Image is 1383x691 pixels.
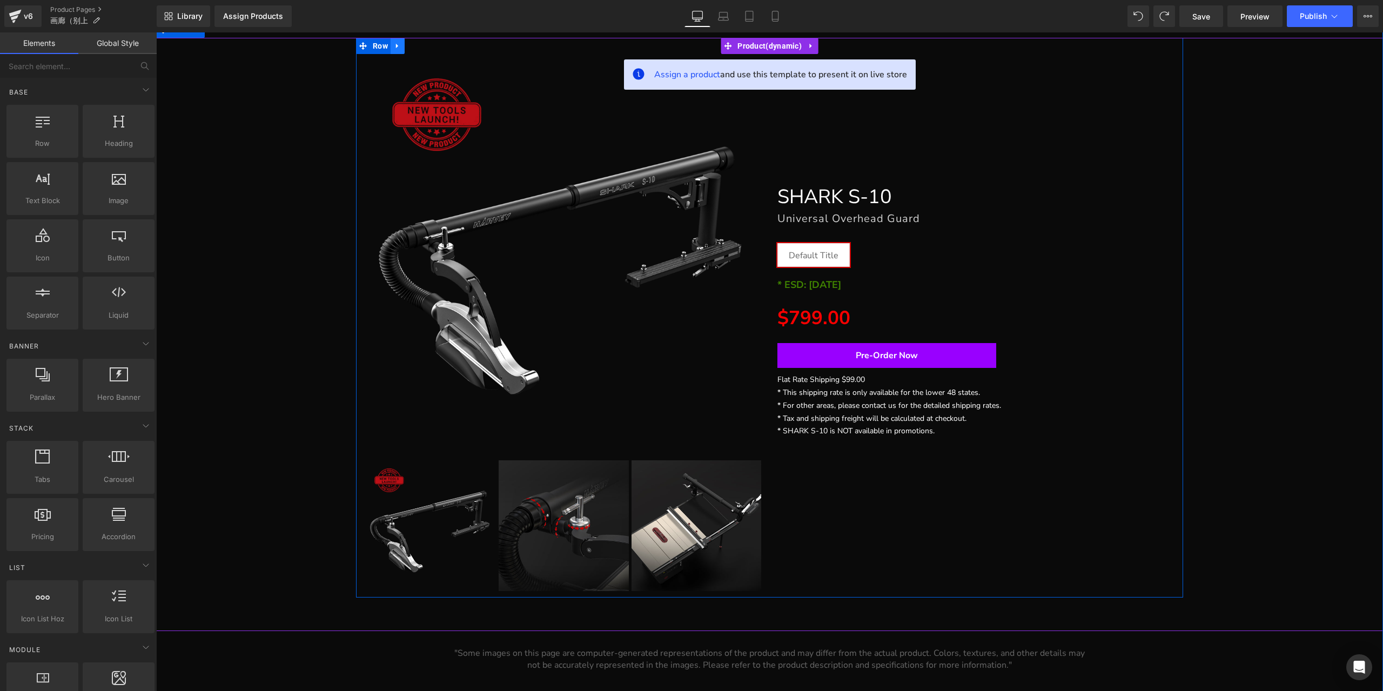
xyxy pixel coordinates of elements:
a: Desktop [684,5,710,27]
span: Row [10,138,75,149]
font: Universal Overhead Guard [621,179,764,193]
a: Preview [1227,5,1283,27]
span: Base [8,87,29,97]
img: SHARK S-10 Universal Overhead Guard - Harvey Woodworking [475,428,606,559]
button: Pre-Order Now [621,311,840,336]
span: Separator [10,310,75,321]
span: Save [1192,11,1210,22]
div: Open Intercom Messenger [1346,654,1372,680]
span: $799.00 [621,273,694,299]
a: Mobile [762,5,788,27]
span: Module [8,645,42,655]
span: Assign a product [498,36,564,48]
span: Publish [1300,12,1327,21]
span: Pre-Order Now [700,317,762,329]
span: Text Block [10,195,75,206]
span: Accordion [86,531,151,542]
button: Undo [1127,5,1149,27]
p: "Some images on this page are computer-generated representations of the product and may differ fr... [298,615,930,639]
font: SHARK S-10 [621,151,736,178]
a: Expand / Collapse [234,5,249,22]
span: Carousel [86,474,151,485]
span: Banner [8,341,40,351]
span: List [8,562,26,573]
a: Product Pages [50,5,157,14]
p: * For other areas, please contact us for the detailed shipping rates. [621,367,1018,380]
span: Liquid [86,310,151,321]
a: Expand / Collapse [648,5,662,22]
span: Preview [1240,11,1270,22]
a: New Library [157,5,210,27]
a: Global Style [78,32,157,54]
span: Library [177,11,203,21]
span: Button [86,252,151,264]
span: Default Title [633,211,682,234]
span: Tabs [10,474,75,485]
img: SHARK S-10 Universal Overhead Guard [208,22,605,419]
p: * This shipping rate is only available for the lower 48 states. [621,354,1018,367]
span: Pricing [10,531,75,542]
button: More [1357,5,1379,27]
div: Assign Products [223,12,283,21]
img: SHARK S-10 Universal Overhead Guard - Harvey Woodworking [209,428,340,559]
span: Product [579,5,648,22]
div: v6 [22,9,35,23]
button: Redo [1153,5,1175,27]
span: Hero Banner [86,392,151,403]
button: Publish [1287,5,1353,27]
img: SHARK S-10 Universal Overhead Guard - Harvey Woodworking [343,428,473,559]
span: and use this template to present it on live store [498,36,751,49]
a: v6 [4,5,42,27]
span: Row [214,5,234,22]
p: Flat Rate Shipping $99.00 [621,341,1018,354]
a: Laptop [710,5,736,27]
span: 画廊（别上 [50,16,88,25]
span: Icon List Hoz [10,613,75,625]
span: Parallax [10,392,75,403]
span: Image [86,195,151,206]
p: * SHARK S-10 is NOT available in promotions. [621,392,1018,405]
a: Tablet [736,5,762,27]
span: Icon [10,252,75,264]
span: Stack [8,423,35,433]
p: * Tax and shipping freight will be calculated at checkout. [621,380,1018,393]
span: Icon List [86,613,151,625]
span: Heading [86,138,151,149]
strong: * ESD: [DATE] [621,246,685,259]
